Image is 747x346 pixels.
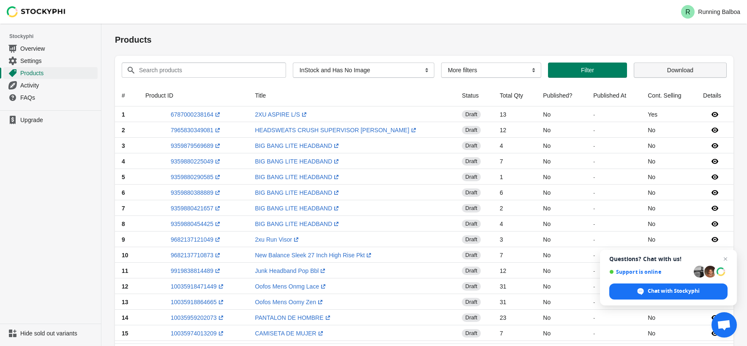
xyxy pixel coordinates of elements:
[139,84,248,106] th: Product ID
[122,127,125,133] span: 2
[536,247,586,263] td: No
[122,314,128,321] span: 14
[536,138,586,153] td: No
[255,236,300,243] a: 2xu Run Visor(opens a new window)
[493,106,536,122] td: 13
[122,158,125,165] span: 4
[462,267,480,275] span: draft
[122,236,125,243] span: 9
[20,44,96,53] span: Overview
[20,57,96,65] span: Settings
[536,106,586,122] td: No
[641,185,696,200] td: No
[536,263,586,278] td: No
[641,216,696,232] td: No
[536,169,586,185] td: No
[493,185,536,200] td: 6
[171,330,225,337] a: 10035974013209(opens a new window)
[593,112,595,117] small: -
[678,3,744,20] button: Avatar with initials RRunning Balboa
[641,138,696,153] td: No
[255,252,373,259] a: New Balance Sleek 27 Inch High Rise Pkt(opens a new window)
[536,310,586,325] td: No
[122,205,125,212] span: 7
[536,232,586,247] td: No
[255,111,308,118] a: 2XU ASPIRE L/S(opens a new window)
[462,188,480,197] span: draft
[20,116,96,124] span: Upgrade
[712,312,737,338] div: Open chat
[536,200,586,216] td: No
[7,6,66,17] img: Stockyphi
[171,314,225,321] a: 10035959202073(opens a new window)
[255,142,341,149] a: BIG BANG LITE HEADBAND(opens a new window)
[593,221,595,226] small: -
[20,69,96,77] span: Products
[171,189,222,196] a: 9359880388889(opens a new window)
[255,283,327,290] a: Oofos Mens Onmg Lace(opens a new window)
[171,299,225,305] a: 10035918864665(opens a new window)
[696,84,733,106] th: Details
[493,200,536,216] td: 2
[609,269,691,275] span: Support is online
[20,81,96,90] span: Activity
[255,127,417,133] a: HEADSWEATS CRUSH SUPERVISOR [PERSON_NAME](opens a new window)
[493,310,536,325] td: 23
[3,67,98,79] a: Products
[593,283,595,289] small: -
[641,84,696,106] th: Cont. Selling
[20,329,96,338] span: Hide sold out variants
[641,247,696,263] td: No
[593,158,595,164] small: -
[3,79,98,91] a: Activity
[493,278,536,294] td: 31
[255,205,341,212] a: BIG BANG LITE HEADBAND(opens a new window)
[122,283,128,290] span: 12
[255,314,332,321] a: PANTALON DE HOMBRE(opens a new window)
[115,84,139,106] th: #
[493,247,536,263] td: 7
[171,127,222,133] a: 7965830349081(opens a new window)
[720,254,731,264] span: Close chat
[493,294,536,310] td: 31
[122,330,128,337] span: 15
[536,278,586,294] td: No
[248,84,455,106] th: Title
[641,106,696,122] td: Yes
[3,91,98,104] a: FAQs
[20,93,96,102] span: FAQs
[641,122,696,138] td: No
[593,268,595,273] small: -
[462,329,480,338] span: draft
[171,142,222,149] a: 9359879569689(opens a new window)
[493,138,536,153] td: 4
[462,220,480,228] span: draft
[536,216,586,232] td: No
[255,158,341,165] a: BIG BANG LITE HEADBAND(opens a new window)
[641,310,696,325] td: No
[122,189,125,196] span: 6
[581,67,594,74] span: Filter
[122,267,128,274] span: 11
[641,153,696,169] td: No
[3,54,98,67] a: Settings
[462,110,480,119] span: draft
[171,158,222,165] a: 9359880225049(opens a new window)
[593,299,595,305] small: -
[609,283,728,300] div: Chat with Stockyphi
[493,263,536,278] td: 12
[593,252,595,258] small: -
[171,221,222,227] a: 9359880454425(opens a new window)
[593,315,595,320] small: -
[493,216,536,232] td: 4
[641,325,696,341] td: No
[171,283,225,290] a: 10035918471449(opens a new window)
[536,122,586,138] td: No
[171,111,222,118] a: 6787000238164(opens a new window)
[3,327,98,339] a: Hide sold out variants
[686,8,691,16] text: R
[586,84,641,106] th: Published At
[536,294,586,310] td: No
[493,153,536,169] td: 7
[122,111,125,118] span: 1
